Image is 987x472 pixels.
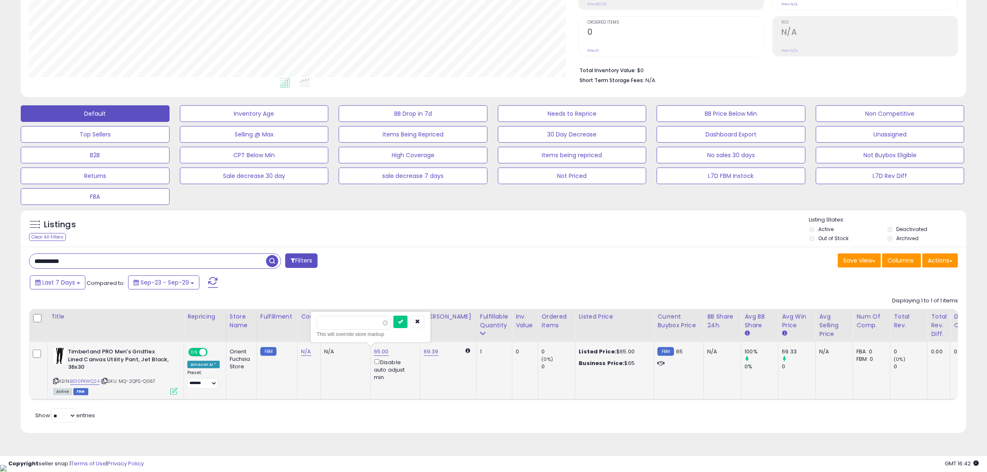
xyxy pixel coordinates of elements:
[744,363,778,370] div: 0%
[230,312,253,330] div: Store Name
[657,312,700,330] div: Current Buybox Price
[180,147,329,163] button: CPT Below Min
[645,76,655,84] span: N/A
[897,235,919,242] label: Archived
[945,460,979,467] span: 2025-10-7 16:42 GMT
[29,233,66,241] div: Clear All Filters
[818,226,834,233] label: Active
[374,358,414,381] div: Disable auto adjust min
[541,363,575,370] div: 0
[180,105,329,122] button: Inventory Age
[21,147,170,163] button: B2B
[579,348,647,355] div: $65.00
[541,312,572,330] div: Ordered Items
[21,126,170,143] button: Top Sellers
[187,312,223,321] div: Repricing
[894,363,927,370] div: 0
[587,20,764,25] span: Ordered Items
[374,348,389,356] a: 65.00
[781,48,798,53] small: Prev: N/A
[816,126,965,143] button: Unassigned
[782,312,812,330] div: Avg Win Price
[922,253,958,268] button: Actions
[260,312,294,321] div: Fulfillment
[782,363,815,370] div: 0
[187,361,220,368] div: Amazon AI *
[73,388,88,395] span: FBM
[781,20,958,25] span: ROI
[657,126,805,143] button: Dashboard Export
[587,2,607,7] small: Prev: $0.00
[42,278,75,287] span: Last 7 Days
[882,253,921,268] button: Columns
[230,348,250,371] div: Orient Fuchsia Store
[107,460,144,467] a: Privacy Policy
[339,126,487,143] button: Items Being Repriced
[424,312,473,321] div: [PERSON_NAME]
[954,348,971,355] div: 0.00
[53,388,72,395] span: All listings currently available for purchase on Amazon
[657,168,805,184] button: L7D FBM Instock
[744,330,749,337] small: Avg BB Share.
[480,312,509,330] div: Fulfillable Quantity
[657,347,674,356] small: FBM
[894,356,905,363] small: (0%)
[856,348,884,355] div: FBA: 0
[180,168,329,184] button: Sale decrease 30 day
[339,147,487,163] button: High Coverage
[187,370,220,389] div: Preset:
[819,348,846,355] div: N/A
[856,355,884,363] div: FBM: 0
[424,348,439,356] a: 69.39
[68,348,169,373] b: Timberland PRO Men's Gridflex Lined Canvas Utility Pant, Jet Black, 36x30
[818,235,849,242] label: Out of Stock
[301,312,317,321] div: Cost
[8,460,39,467] strong: Copyright
[285,253,318,268] button: Filters
[189,349,199,356] span: ON
[44,219,76,231] h5: Listings
[480,348,506,355] div: 1
[71,460,106,467] a: Terms of Use
[70,378,99,385] a: B010PKWQ24
[809,216,966,224] p: Listing States:
[819,312,849,338] div: Avg Selling Price
[707,348,735,355] div: N/A
[498,126,647,143] button: 30 Day Decrease
[587,27,764,39] h2: 0
[580,77,644,84] b: Short Term Storage Fees:
[180,126,329,143] button: Selling @ Max
[579,312,650,321] div: Listed Price
[498,168,647,184] button: Not Priced
[541,348,575,355] div: 0
[781,2,798,7] small: Prev: N/A
[931,348,944,355] div: 0.00
[30,275,85,290] button: Last 7 Days
[498,147,647,163] button: Items being repriced
[339,168,487,184] button: sale decrease 7 days
[101,378,155,384] span: | SKU: MQ-2QPS-QG5T
[301,348,311,356] a: N/A
[816,168,965,184] button: L7D Rev Diff
[21,105,170,122] button: Default
[931,312,947,338] div: Total Rev. Diff.
[8,460,144,468] div: seller snap | |
[580,65,952,75] li: $0
[206,349,220,356] span: OFF
[676,348,683,355] span: 65
[894,348,927,355] div: 0
[516,312,534,330] div: Inv. value
[657,147,805,163] button: No sales 30 days
[816,105,965,122] button: Non Competitive
[339,105,487,122] button: BB Drop in 7d
[541,356,553,363] small: (0%)
[954,312,974,330] div: Days Cover
[87,279,125,287] span: Compared to:
[897,226,928,233] label: Deactivated
[657,105,805,122] button: BB Price Below Min
[317,330,424,338] div: This will override store markup
[579,348,616,355] b: Listed Price:
[579,359,624,367] b: Business Price:
[21,188,170,205] button: FBA
[580,67,636,74] b: Total Inventory Value:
